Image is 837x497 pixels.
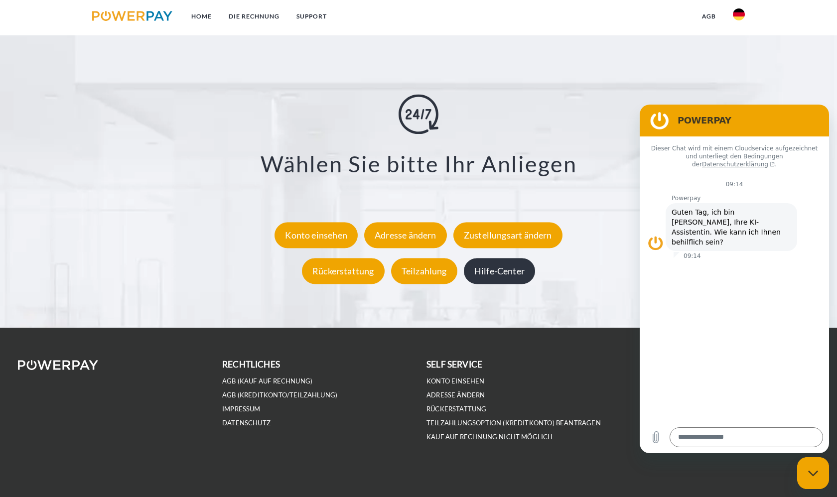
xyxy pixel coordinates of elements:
a: IMPRESSUM [222,405,261,413]
img: logo-powerpay.svg [92,11,172,21]
a: Kauf auf Rechnung nicht möglich [426,433,553,441]
a: SUPPORT [288,7,335,25]
b: rechtliches [222,359,280,370]
h3: Wählen Sie bitte Ihr Anliegen [54,150,783,178]
div: Teilzahlung [391,258,457,284]
div: Hilfe-Center [464,258,535,284]
div: Konto einsehen [275,223,358,248]
div: Zustellungsart ändern [453,223,562,248]
a: Zustellungsart ändern [451,230,565,241]
a: DATENSCHUTZ [222,419,271,427]
div: Adresse ändern [364,223,447,248]
a: Rückerstattung [426,405,487,413]
a: agb [694,7,724,25]
a: Home [183,7,220,25]
a: Rückerstattung [299,266,387,277]
img: logo-powerpay-white.svg [18,360,98,370]
a: Hilfe-Center [461,266,538,277]
a: AGB (Kreditkonto/Teilzahlung) [222,391,337,399]
a: Konto einsehen [426,377,485,385]
a: Adresse ändern [362,230,449,241]
b: self service [426,359,482,370]
a: AGB (Kauf auf Rechnung) [222,377,312,385]
div: Rückerstattung [302,258,385,284]
iframe: Schaltfläche zum Öffnen des Messaging-Fensters; Konversation läuft [797,457,829,489]
a: Konto einsehen [272,230,360,241]
a: Teilzahlungsoption (KREDITKONTO) beantragen [426,419,601,427]
a: Teilzahlung [389,266,460,277]
a: DIE RECHNUNG [220,7,288,25]
img: online-shopping.svg [399,94,438,134]
img: de [733,8,745,20]
iframe: Messaging-Fenster [640,105,829,453]
a: Adresse ändern [426,391,485,399]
